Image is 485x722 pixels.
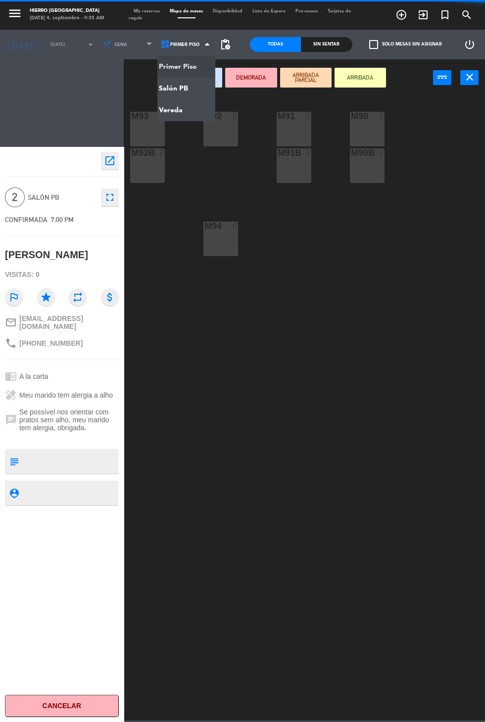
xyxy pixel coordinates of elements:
[158,99,215,121] a: Vereda
[158,56,215,78] a: Primer Piso
[19,408,119,432] span: Se possível nos orientar com pratos sem alho, meu marido tem alergia, obrigada.
[159,148,165,157] div: 2
[51,216,74,224] span: 7:00 PM
[460,70,479,85] button: close
[204,222,205,230] div: M94
[379,148,385,157] div: 2
[369,40,442,49] label: Solo mesas sin asignar
[37,288,55,306] i: star
[247,9,291,13] span: Lista de Espera
[5,695,119,717] button: Cancelar
[280,68,332,88] button: ARRIBADA PARCIAL
[158,78,215,99] a: Salón PB
[7,6,22,23] button: menu
[104,191,116,203] i: fullscreen
[379,112,385,121] div: 2
[5,414,17,426] i: chat
[5,316,17,328] i: mail_outline
[439,9,451,21] i: turned_in_not
[232,112,238,121] div: 2
[114,42,127,47] span: Cena
[19,339,83,347] span: [PHONE_NUMBER]
[19,391,113,399] span: Meu marido tem alergia a alho
[131,148,132,157] div: M93B
[395,9,407,21] i: add_circle_outline
[8,488,19,498] i: person_pin
[335,68,386,88] button: ARRIBADA
[250,37,301,52] div: Todas
[433,70,451,85] button: power_input
[5,187,25,207] span: 2
[232,222,238,230] div: 4
[5,370,17,382] i: chrome_reader_mode
[464,39,476,50] i: power_settings_new
[28,192,96,203] span: Salón PB
[85,39,97,50] i: arrow_drop_down
[461,9,473,21] i: search
[5,266,119,283] div: Visitas: 0
[219,39,231,50] span: pending_actions
[19,315,119,330] span: [EMAIL_ADDRESS][DOMAIN_NAME]
[165,9,208,13] span: Mapa de mesas
[5,315,119,330] a: mail_outline[EMAIL_ADDRESS][DOMAIN_NAME]
[69,288,87,306] i: repeat
[369,40,378,49] span: check_box_outline_blank
[5,216,48,224] span: CONFIRMADA
[5,247,88,263] div: [PERSON_NAME]
[7,6,22,21] i: menu
[30,15,104,22] div: [DATE] 4. septiembre - 9:35 AM
[129,9,165,13] span: Mis reservas
[19,372,48,380] span: A la carta
[464,71,476,83] i: close
[101,152,119,170] button: open_in_new
[101,188,119,206] button: fullscreen
[131,112,132,121] div: M93
[291,9,323,13] span: Pre-acceso
[8,456,19,467] i: subject
[208,9,247,13] span: Disponibilidad
[225,68,277,88] button: DEMORADA
[5,389,17,401] i: healing
[436,71,448,83] i: power_input
[301,37,352,52] div: Sin sentar
[5,337,17,349] i: phone
[305,112,311,121] div: 2
[5,288,23,306] i: outlined_flag
[417,9,429,21] i: exit_to_app
[104,155,116,167] i: open_in_new
[101,288,119,306] i: attach_money
[170,42,199,47] span: Primer Piso
[30,7,104,15] div: Hierro [GEOGRAPHIC_DATA]
[305,148,311,157] div: 2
